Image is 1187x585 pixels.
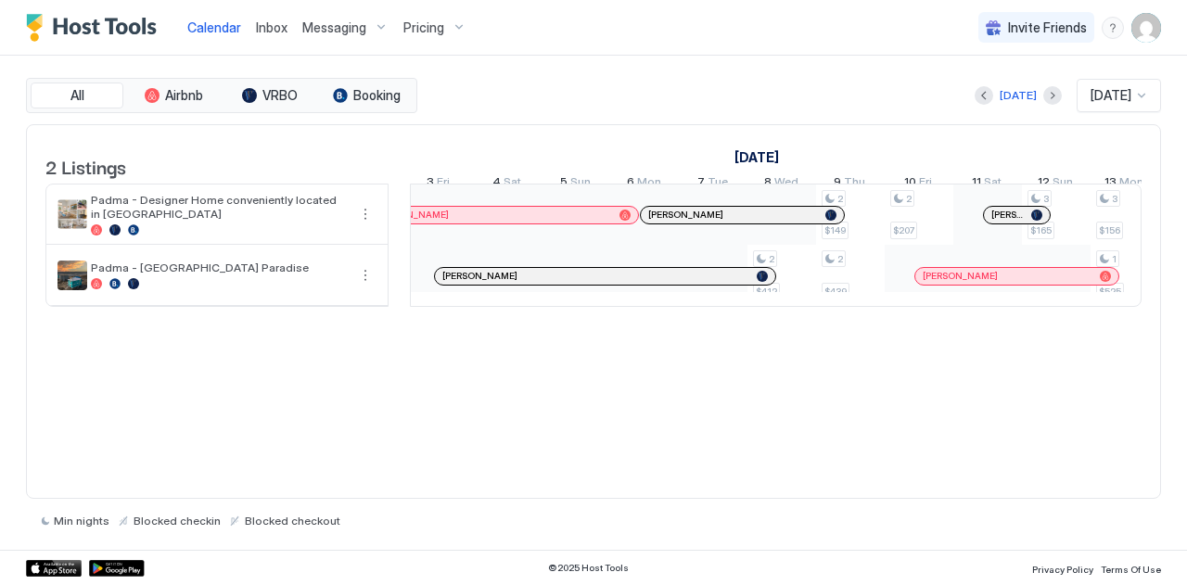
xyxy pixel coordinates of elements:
[648,209,723,221] span: [PERSON_NAME]
[354,203,377,225] div: menu
[919,174,932,194] span: Fri
[26,560,82,577] a: App Store
[302,19,366,36] span: Messaging
[570,174,591,194] span: Sun
[134,514,221,528] span: Blocked checkin
[1131,13,1161,43] div: User profile
[1008,19,1087,36] span: Invite Friends
[1000,87,1037,104] div: [DATE]
[837,193,843,205] span: 2
[984,174,1002,194] span: Sat
[403,19,444,36] span: Pricing
[1102,17,1124,39] div: menu
[26,78,417,113] div: tab-group
[437,174,450,194] span: Fri
[320,83,413,108] button: Booking
[560,174,568,194] span: 5
[774,174,798,194] span: Wed
[488,171,526,197] a: October 4, 2025
[256,18,287,37] a: Inbox
[504,174,521,194] span: Sat
[57,199,87,229] div: listing image
[354,264,377,286] button: More options
[997,84,1040,107] button: [DATE]
[837,253,843,265] span: 2
[844,174,865,194] span: Thu
[824,224,846,236] span: $149
[165,87,203,104] span: Airbnb
[923,270,998,282] span: [PERSON_NAME]
[904,174,916,194] span: 10
[187,18,241,37] a: Calendar
[829,171,870,197] a: October 9, 2025
[354,264,377,286] div: menu
[354,203,377,225] button: More options
[1030,224,1052,236] span: $165
[769,253,774,265] span: 2
[127,83,220,108] button: Airbnb
[1099,286,1121,298] span: $525
[693,171,733,197] a: October 7, 2025
[900,171,937,197] a: October 10, 2025
[442,270,517,282] span: [PERSON_NAME]
[1112,193,1117,205] span: 3
[1043,193,1049,205] span: 3
[223,83,316,108] button: VRBO
[1101,564,1161,575] span: Terms Of Use
[1119,174,1143,194] span: Mon
[627,174,634,194] span: 6
[427,174,434,194] span: 3
[967,171,1006,197] a: October 11, 2025
[1101,558,1161,578] a: Terms Of Use
[91,193,347,221] span: Padma - Designer Home conveniently located in [GEOGRAPHIC_DATA]
[91,261,347,274] span: Padma - [GEOGRAPHIC_DATA] Paradise
[730,144,784,171] a: October 1, 2025
[555,171,595,197] a: October 5, 2025
[54,514,109,528] span: Min nights
[834,174,841,194] span: 9
[262,87,298,104] span: VRBO
[1100,171,1148,197] a: October 13, 2025
[26,14,165,42] a: Host Tools Logo
[1112,253,1117,265] span: 1
[1043,86,1062,105] button: Next month
[824,286,847,298] span: $439
[756,286,777,298] span: $412
[492,174,501,194] span: 4
[187,19,241,35] span: Calendar
[972,174,981,194] span: 11
[57,261,87,290] div: listing image
[697,174,705,194] span: 7
[422,171,454,197] a: October 3, 2025
[975,86,993,105] button: Previous month
[245,514,340,528] span: Blocked checkout
[1099,224,1120,236] span: $156
[70,87,84,104] span: All
[1032,558,1093,578] a: Privacy Policy
[45,152,126,180] span: 2 Listings
[622,171,666,197] a: October 6, 2025
[353,87,401,104] span: Booking
[1032,564,1093,575] span: Privacy Policy
[893,224,914,236] span: $207
[759,171,803,197] a: October 8, 2025
[991,209,1024,221] span: [PERSON_NAME]
[637,174,661,194] span: Mon
[374,209,449,221] span: [PERSON_NAME]
[89,560,145,577] a: Google Play Store
[1033,171,1078,197] a: October 12, 2025
[906,193,912,205] span: 2
[1091,87,1131,104] span: [DATE]
[1053,174,1073,194] span: Sun
[256,19,287,35] span: Inbox
[1038,174,1050,194] span: 12
[548,562,629,574] span: © 2025 Host Tools
[764,174,772,194] span: 8
[31,83,123,108] button: All
[708,174,728,194] span: Tue
[1104,174,1117,194] span: 13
